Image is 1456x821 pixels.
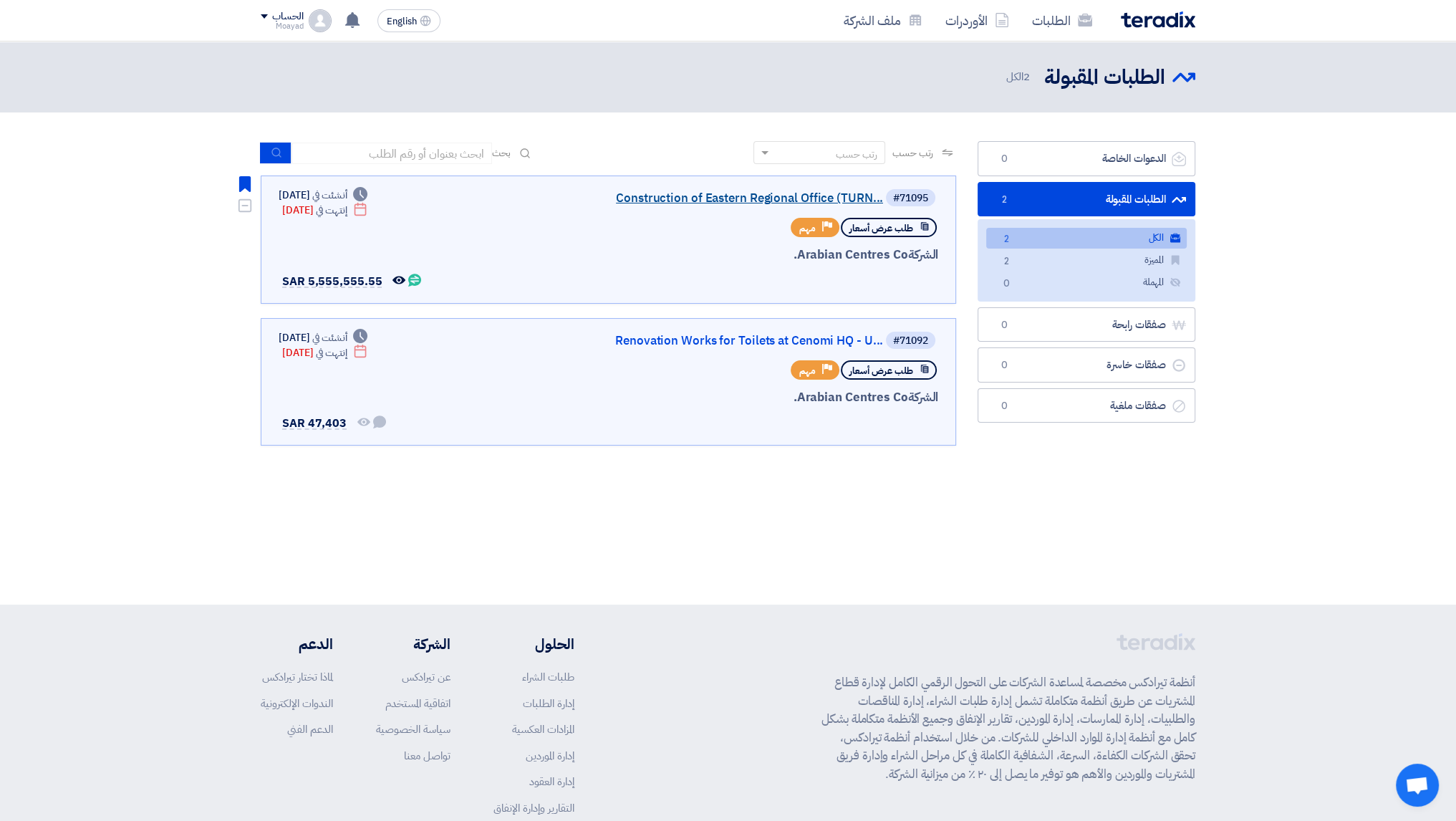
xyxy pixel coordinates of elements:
span: SAR 47,403 [282,415,347,432]
span: 0 [995,399,1013,413]
a: عن تيرادكس [402,669,450,685]
span: رتب حسب [892,145,933,160]
p: أنظمة تيرادكس مخصصة لمساعدة الشركات على التحول الرقمي الكامل لإدارة قطاع المشتريات عن طريق أنظمة ... [821,673,1195,783]
a: المميزة [986,250,1187,271]
span: الشركة [908,246,939,264]
a: إدارة العقود [529,774,574,789]
input: ابحث بعنوان أو رقم الطلب [291,143,492,164]
div: [DATE] [282,203,367,218]
div: [DATE] [279,188,367,203]
div: رتب حسب [836,147,877,162]
span: 2 [995,193,1013,207]
li: الدعم [261,633,333,655]
h2: الطلبات المقبولة [1044,64,1165,92]
div: #71092 [893,336,928,346]
a: Renovation Works for Toilets at Cenomi HQ - U... [597,335,883,347]
span: أنشئت في [312,330,347,345]
div: Moayad [261,22,303,30]
span: English [387,16,417,27]
span: مهم [799,364,816,378]
span: الشركة [908,388,939,406]
a: Construction of Eastern Regional Office (TURN... [597,192,883,205]
div: Arabian Centres Co. [594,388,938,407]
span: الكل [1006,69,1033,85]
a: طلبات الشراء [522,669,574,685]
a: إدارة الموردين [526,748,574,764]
span: 0 [995,152,1013,166]
button: English [377,9,440,32]
a: صفقات ملغية0 [978,388,1195,423]
a: الندوات الإلكترونية [261,696,333,711]
div: #71095 [893,193,928,203]
li: الشركة [376,633,450,655]
span: 2 [998,254,1015,269]
div: [DATE] [279,330,367,345]
span: أنشئت في [312,188,347,203]
span: إنتهت في [316,203,347,218]
a: المزادات العكسية [512,721,574,737]
a: التقارير وإدارة الإنفاق [493,800,574,816]
img: Teradix logo [1121,11,1195,28]
div: الحساب [272,11,303,23]
a: لماذا تختار تيرادكس [262,669,333,685]
a: الكل [986,228,1187,249]
a: الأوردرات [934,4,1021,37]
a: صفقات رابحة0 [978,307,1195,342]
span: مهم [799,221,816,235]
div: Open chat [1396,764,1439,807]
span: 0 [995,318,1013,332]
span: SAR 5,555,555.55 [282,273,382,290]
span: طلب عرض أسعار [849,364,913,378]
a: الدعوات الخاصة0 [978,141,1195,176]
div: [DATE] [282,345,367,360]
span: 0 [995,358,1013,373]
a: صفقات خاسرة0 [978,347,1195,383]
a: ملف الشركة [832,4,934,37]
span: 0 [998,277,1015,292]
span: طلب عرض أسعار [849,221,913,235]
a: اتفاقية المستخدم [385,696,450,711]
li: الحلول [493,633,574,655]
a: الطلبات المقبولة2 [978,182,1195,217]
a: الطلبات [1021,4,1104,37]
a: إدارة الطلبات [523,696,574,711]
img: profile_test.png [309,9,332,32]
span: 2 [998,232,1015,247]
a: سياسة الخصوصية [376,721,450,737]
span: إنتهت في [316,345,347,360]
div: Arabian Centres Co. [594,246,938,264]
a: الدعم الفني [287,721,333,737]
span: 2 [1023,69,1030,85]
a: المهملة [986,272,1187,293]
a: تواصل معنا [404,748,450,764]
span: بحث [492,145,511,160]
